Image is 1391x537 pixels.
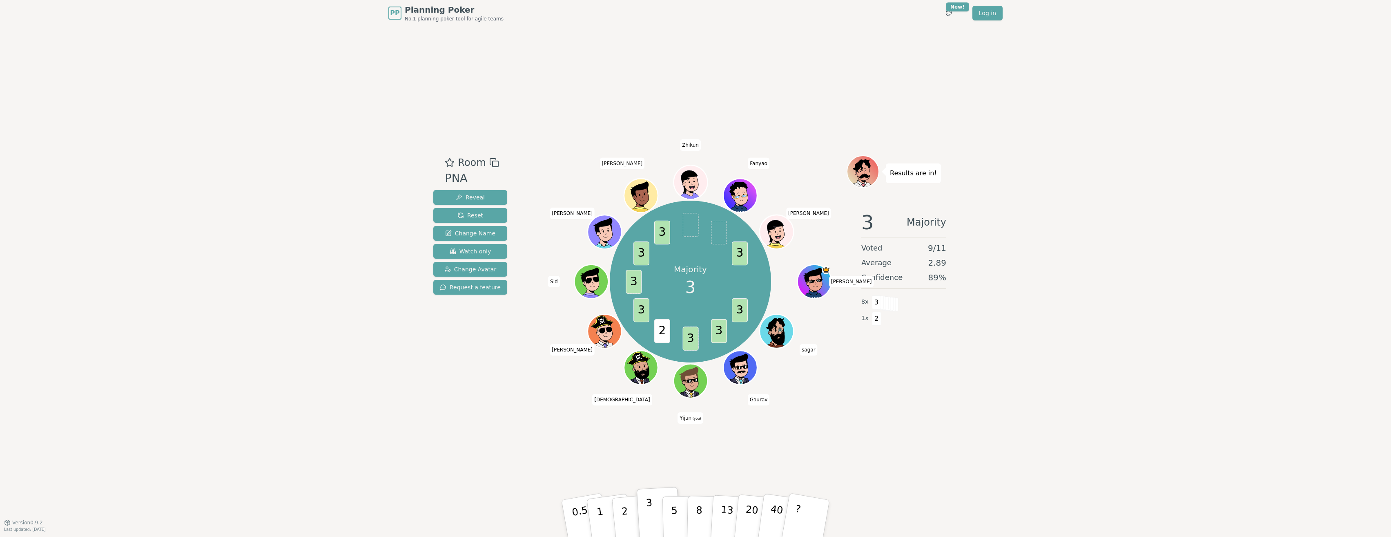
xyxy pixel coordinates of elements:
[654,319,670,343] span: 2
[654,220,670,244] span: 3
[678,412,703,424] span: Click to change your name
[829,276,874,287] span: Click to change your name
[433,226,507,241] button: Change Name
[458,155,486,170] span: Room
[946,2,969,11] div: New!
[928,257,946,268] span: 2.89
[405,4,504,16] span: Planning Poker
[691,417,701,421] span: (you)
[680,139,701,151] span: Click to change your name
[861,257,892,268] span: Average
[928,272,946,283] span: 89 %
[748,158,769,169] span: Click to change your name
[550,208,595,219] span: Click to change your name
[12,519,43,526] span: Version 0.9.2
[445,155,455,170] button: Add as favourite
[433,262,507,277] button: Change Avatar
[800,344,818,356] span: Click to change your name
[433,244,507,259] button: Watch only
[731,241,747,265] span: 3
[682,327,698,351] span: 3
[433,190,507,205] button: Reveal
[433,280,507,295] button: Request a feature
[390,8,399,18] span: PP
[633,298,649,322] span: 3
[731,298,747,322] span: 3
[633,241,649,265] span: 3
[861,314,869,323] span: 1 x
[822,266,830,274] span: Yuran is the host
[405,16,504,22] span: No.1 planning poker tool for agile teams
[674,264,707,275] p: Majority
[972,6,1003,20] a: Log in
[445,170,499,187] div: PNA
[685,275,695,300] span: 3
[457,211,483,219] span: Reset
[861,213,874,232] span: 3
[907,213,946,232] span: Majority
[600,158,645,169] span: Click to change your name
[548,276,560,287] span: Click to change your name
[675,365,707,397] button: Click to change your avatar
[872,312,881,326] span: 2
[711,319,727,343] span: 3
[440,283,501,291] span: Request a feature
[445,229,495,237] span: Change Name
[550,344,595,356] span: Click to change your name
[444,265,497,273] span: Change Avatar
[941,6,956,20] button: New!
[456,193,485,201] span: Reveal
[872,295,881,309] span: 3
[592,394,652,405] span: Click to change your name
[890,168,937,179] p: Results are in!
[4,519,43,526] button: Version0.9.2
[928,242,946,254] span: 9 / 11
[4,527,46,532] span: Last updated: [DATE]
[626,270,642,294] span: 3
[450,247,491,255] span: Watch only
[861,272,903,283] span: Confidence
[861,242,883,254] span: Voted
[433,208,507,223] button: Reset
[861,298,869,307] span: 8 x
[786,208,831,219] span: Click to change your name
[748,394,770,405] span: Click to change your name
[388,4,504,22] a: PPPlanning PokerNo.1 planning poker tool for agile teams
